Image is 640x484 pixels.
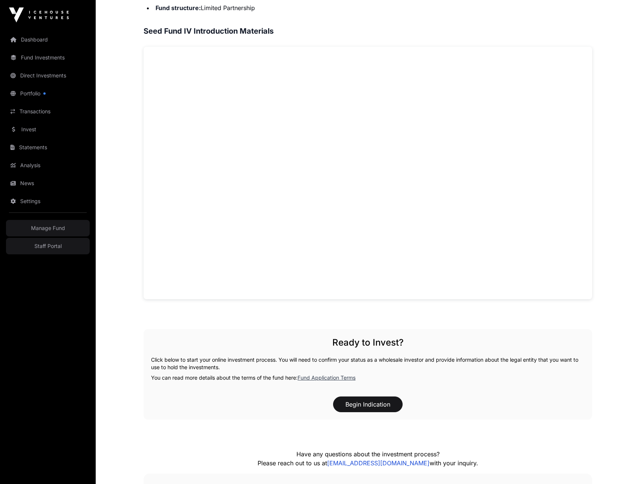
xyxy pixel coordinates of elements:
[6,85,90,102] a: Portfolio
[200,450,536,468] p: Have any questions about the investment process? Please reach out to us at with your inquiry.
[6,157,90,174] a: Analysis
[156,4,201,12] strong: Fund structure:
[298,374,356,381] a: Fund Application Terms
[151,374,585,382] p: You can read more details about the terms of the fund here:
[153,3,592,13] li: Limited Partnership
[6,31,90,48] a: Dashboard
[327,459,430,467] a: [EMAIL_ADDRESS][DOMAIN_NAME]
[6,49,90,66] a: Fund Investments
[333,396,403,412] button: Begin Indication
[9,7,69,22] img: Icehouse Ventures Logo
[6,175,90,192] a: News
[6,67,90,84] a: Direct Investments
[6,121,90,138] a: Invest
[6,238,90,254] a: Staff Portal
[151,356,585,371] p: Click below to start your online investment process. You will need to confirm your status as a wh...
[144,25,592,37] h3: Seed Fund IV Introduction Materials
[6,103,90,120] a: Transactions
[6,139,90,156] a: Statements
[6,193,90,209] a: Settings
[603,448,640,484] iframe: Chat Widget
[151,337,585,349] h2: Ready to Invest?
[6,220,90,236] a: Manage Fund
